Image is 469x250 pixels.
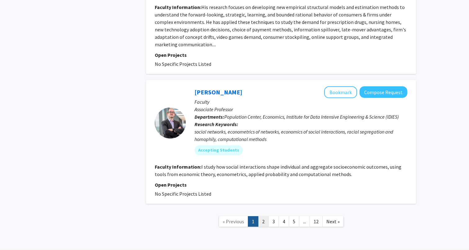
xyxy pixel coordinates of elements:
fg-read-more: His research focuses on developing new empirical structural models and estimation methods to unde... [155,4,406,48]
b: Faculty Information: [155,164,201,170]
b: Departments: [194,114,224,120]
a: 12 [310,216,323,227]
mat-chip: Accepting Students [194,145,243,155]
iframe: Chat [5,222,26,245]
p: Open Projects [155,181,407,189]
a: 2 [258,216,269,227]
b: Faculty Information: [155,4,201,10]
button: Compose Request to Angelo Mele [360,86,407,98]
button: Add Angelo Mele to Bookmarks [324,86,357,98]
a: 1 [248,216,258,227]
a: 3 [268,216,279,227]
fg-read-more: I study how social interactions shape individual and aggregate socioeconomic outcomes, using tool... [155,164,401,177]
span: No Specific Projects Listed [155,61,211,67]
a: 4 [279,216,289,227]
a: [PERSON_NAME] [194,88,242,96]
p: Associate Professor [194,106,407,113]
a: 5 [289,216,299,227]
a: Previous Page [219,216,248,227]
nav: Page navigation [146,210,416,235]
span: No Specific Projects Listed [155,191,211,197]
a: Next [322,216,344,227]
span: Population Center, Economics, Institute for Data Intensive Engineering & Science (IDIES) [224,114,399,120]
span: ... [303,218,306,225]
b: Research Keywords: [194,121,238,127]
span: « Previous [223,218,244,225]
p: Open Projects [155,51,407,59]
div: social networks, econometrics of networks, economics of social interactions, racial segregation a... [194,128,407,143]
span: Next » [326,218,340,225]
p: Faculty [194,98,407,106]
